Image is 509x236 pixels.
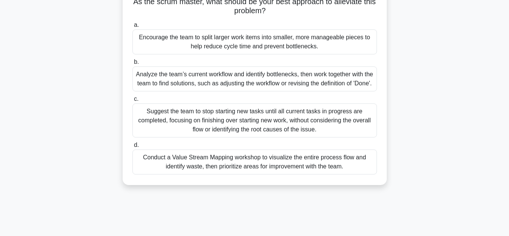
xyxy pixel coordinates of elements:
[134,142,139,148] span: d.
[134,22,139,28] span: a.
[132,150,377,174] div: Conduct a Value Stream Mapping workshop to visualize the entire process flow and identify waste, ...
[134,59,139,65] span: b.
[134,96,138,102] span: c.
[132,103,377,137] div: Suggest the team to stop starting new tasks until all current tasks in progress are completed, fo...
[132,66,377,91] div: Analyze the team’s current workflow and identify bottlenecks, then work together with the team to...
[132,29,377,54] div: Encourage the team to split larger work items into smaller, more manageable pieces to help reduce...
